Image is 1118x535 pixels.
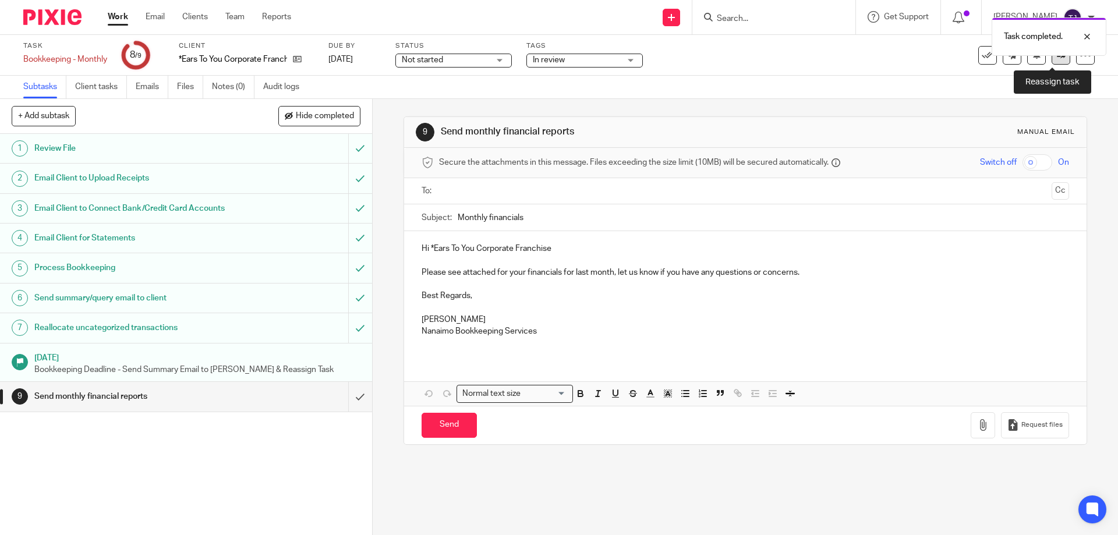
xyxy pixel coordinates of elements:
h1: [DATE] [34,349,360,364]
h1: Review File [34,140,236,157]
label: To: [422,185,434,197]
p: Hi *Ears To You Corporate Franchise [422,243,1069,254]
button: Hide completed [278,106,360,126]
div: 7 [12,320,28,336]
label: Subject: [422,212,452,224]
h1: Process Bookkeeping [34,259,236,277]
h1: Send monthly financial reports [441,126,770,138]
label: Status [395,41,512,51]
span: Switch off [980,157,1017,168]
input: Search for option [524,388,566,400]
a: Notes (0) [212,76,254,98]
p: Please see attached for your financials for last month, let us know if you have any questions or ... [422,267,1069,278]
div: 9 [12,388,28,405]
p: Bookkeeping Deadline - Send Summary Email to [PERSON_NAME] & Reassign Task [34,364,360,375]
h1: Email Client to Connect Bank/Credit Card Accounts [34,200,236,217]
h1: Email Client for Statements [34,229,236,247]
a: Subtasks [23,76,66,98]
span: Secure the attachments in this message. Files exceeding the size limit (10MB) will be secured aut... [439,157,829,168]
input: Send [422,413,477,438]
a: Files [177,76,203,98]
a: Audit logs [263,76,308,98]
p: *Ears To You Corporate Franchise [179,54,287,65]
label: Client [179,41,314,51]
span: On [1058,157,1069,168]
span: Not started [402,56,443,64]
p: [PERSON_NAME] [422,314,1069,325]
div: 9 [416,123,434,141]
div: 1 [12,140,28,157]
img: Pixie [23,9,82,25]
label: Task [23,41,107,51]
p: Best Regards, [422,290,1069,302]
button: + Add subtask [12,106,76,126]
img: svg%3E [1063,8,1082,27]
div: Search for option [457,385,573,403]
a: Client tasks [75,76,127,98]
div: 8 [130,48,141,62]
span: Request files [1021,420,1063,430]
p: Nanaimo Bookkeeping Services [422,325,1069,337]
div: 3 [12,200,28,217]
span: In review [533,56,565,64]
h1: Reallocate uncategorized transactions [34,319,236,336]
h1: Send monthly financial reports [34,388,236,405]
a: Reports [262,11,291,23]
div: 2 [12,171,28,187]
label: Due by [328,41,381,51]
a: Email [146,11,165,23]
div: 5 [12,260,28,277]
a: Emails [136,76,168,98]
span: Normal text size [459,388,523,400]
a: Team [225,11,245,23]
a: Clients [182,11,208,23]
div: 6 [12,290,28,306]
div: 4 [12,230,28,246]
label: Tags [526,41,643,51]
button: Request files [1001,412,1069,438]
h1: Email Client to Upload Receipts [34,169,236,187]
div: Manual email [1017,127,1075,137]
small: /9 [135,52,141,59]
h1: Send summary/query email to client [34,289,236,307]
span: [DATE] [328,55,353,63]
p: Task completed. [1004,31,1063,42]
button: Cc [1052,182,1069,200]
div: Bookkeeping - Monthly [23,54,107,65]
a: Work [108,11,128,23]
span: Hide completed [296,112,354,121]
